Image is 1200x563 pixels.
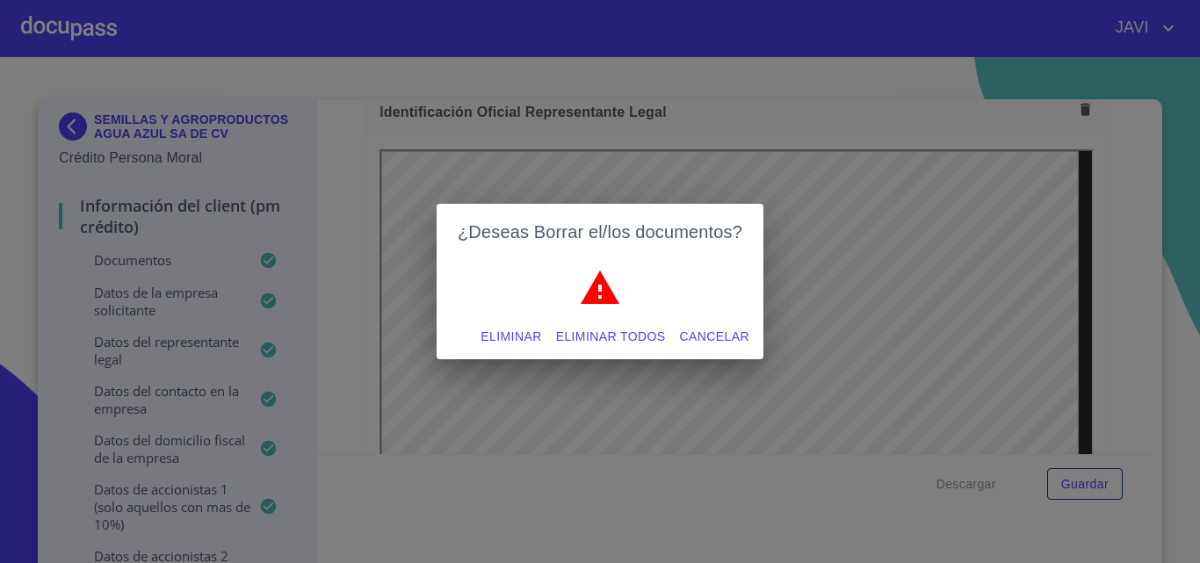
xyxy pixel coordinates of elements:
[680,326,749,348] span: Cancelar
[556,326,666,348] span: Eliminar todos
[673,321,756,353] button: Cancelar
[481,326,541,348] span: Eliminar
[549,321,673,353] button: Eliminar todos
[458,218,742,246] h2: ¿Deseas Borrar el/los documentos?
[473,321,548,353] button: Eliminar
